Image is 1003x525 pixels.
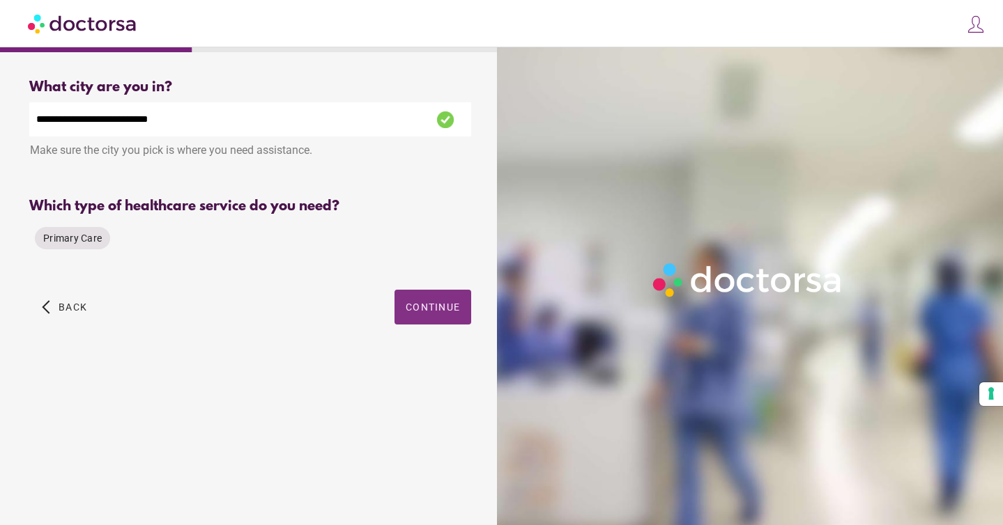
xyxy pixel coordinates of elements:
[979,382,1003,406] button: Your consent preferences for tracking technologies
[43,233,102,244] span: Primary Care
[648,258,848,302] img: Logo-Doctorsa-trans-White-partial-flat.png
[966,15,986,34] img: icons8-customer-100.png
[29,136,471,167] div: Make sure the city you pick is where you need assistance.
[59,301,87,313] span: Back
[36,290,93,324] button: arrow_back_ios Back
[29,79,471,95] div: What city are you in?
[29,198,471,214] div: Which type of healthcare service do you need?
[395,290,471,324] button: Continue
[28,8,138,39] img: Doctorsa.com
[406,301,460,313] span: Continue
